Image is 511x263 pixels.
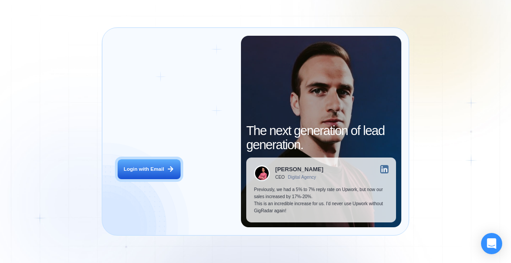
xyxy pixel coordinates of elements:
[481,233,502,254] div: Open Intercom Messenger
[288,175,316,180] div: Digital Agency
[275,175,285,180] div: CEO
[124,165,164,173] div: Login with Email
[118,159,181,179] button: Login with Email
[246,124,396,152] h2: The next generation of lead generation.
[254,186,388,214] p: Previously, we had a 5% to 7% reply rate on Upwork, but now our sales increased by 17%-20%. This ...
[275,166,323,172] div: [PERSON_NAME]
